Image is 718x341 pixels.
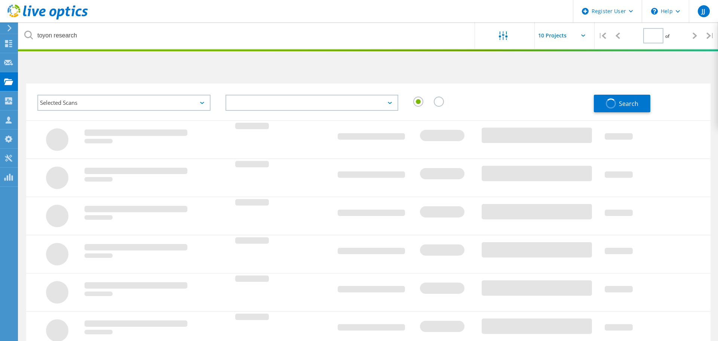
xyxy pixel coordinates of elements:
[619,100,638,108] span: Search
[595,22,610,49] div: |
[19,22,475,49] input: undefined
[702,8,705,14] span: JJ
[594,95,650,112] button: Search
[665,33,669,39] span: of
[7,16,88,21] a: Live Optics Dashboard
[651,8,658,15] svg: \n
[703,22,718,49] div: |
[37,95,211,111] div: Selected Scans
